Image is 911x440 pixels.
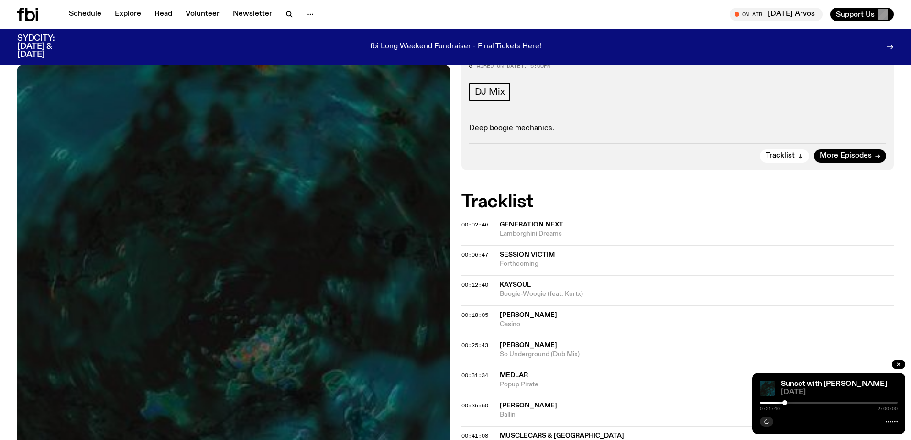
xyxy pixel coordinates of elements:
span: Forthcoming [500,259,894,269]
span: [PERSON_NAME] [500,402,557,409]
span: 00:12:40 [461,281,488,289]
span: Session Victim [500,251,555,258]
h3: SYDCITY: [DATE] & [DATE] [17,34,78,59]
button: 00:12:40 [461,282,488,288]
span: Generation Next [500,221,563,228]
a: Sunset with [PERSON_NAME] [781,380,887,388]
span: Lamborghini Dreams [500,229,894,238]
span: [DATE] [781,389,898,396]
a: DJ Mix [469,83,511,101]
button: 00:35:50 [461,403,488,408]
span: 00:18:05 [461,311,488,319]
button: 00:41:08 [461,433,488,439]
p: fbi Long Weekend Fundraiser - Final Tickets Here! [370,43,541,51]
span: , 6:00pm [524,62,550,69]
span: Casino [500,320,894,329]
span: Boogie-Woogie (feat. Kurtx) [500,290,894,299]
span: 00:02:46 [461,221,488,228]
span: KaySoul [500,282,531,288]
button: 00:06:47 [461,252,488,258]
span: 00:25:43 [461,341,488,349]
button: 00:25:43 [461,343,488,348]
a: Explore [109,8,147,21]
span: Popup Pirate [500,380,894,389]
span: Medlar [500,372,528,379]
a: Schedule [63,8,107,21]
span: Tracklist [766,152,795,159]
span: 00:41:08 [461,432,488,440]
button: 00:18:05 [461,313,488,318]
a: Newsletter [227,8,278,21]
h2: Tracklist [461,193,894,211]
button: Support Us [830,8,894,21]
span: Support Us [836,10,875,19]
span: Ballin [500,410,894,419]
span: DJ Mix [475,87,505,97]
span: Musclecars & [GEOGRAPHIC_DATA] [500,432,624,439]
span: [DATE] [504,62,524,69]
span: So Underground (Dub Mix) [500,350,894,359]
span: [PERSON_NAME] [500,312,557,318]
a: More Episodes [814,149,886,163]
span: More Episodes [820,152,872,159]
a: Read [149,8,178,21]
span: 0:21:40 [760,406,780,411]
button: On Air[DATE] Arvos [730,8,823,21]
p: Deep boogie mechanics. [469,124,887,133]
button: 00:02:46 [461,222,488,227]
span: [PERSON_NAME] [500,342,557,349]
button: 00:31:34 [461,373,488,378]
span: 00:35:50 [461,402,488,409]
span: 00:06:47 [461,251,488,259]
span: Aired on [477,62,504,69]
a: Volunteer [180,8,225,21]
span: 00:31:34 [461,372,488,379]
button: Tracklist [760,149,809,163]
span: 2:00:00 [878,406,898,411]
